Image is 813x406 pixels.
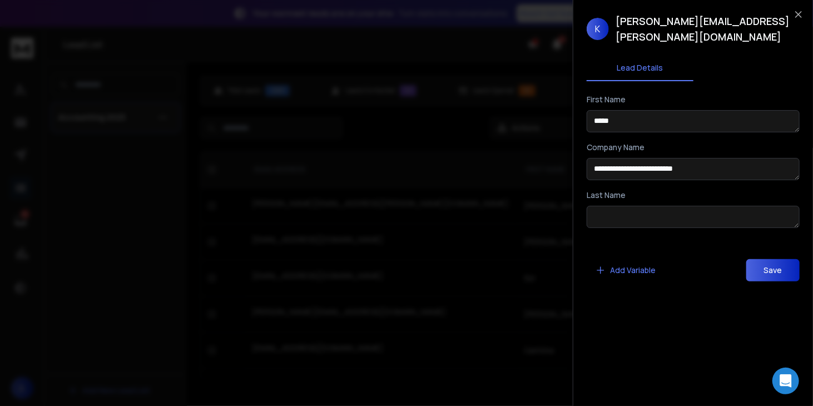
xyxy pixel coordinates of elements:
[772,368,799,394] div: Open Intercom Messenger
[587,18,609,40] span: K
[616,13,800,44] h1: [PERSON_NAME][EMAIL_ADDRESS][PERSON_NAME][DOMAIN_NAME]
[587,191,626,199] label: Last Name
[746,259,800,281] button: Save
[587,56,693,81] button: Lead Details
[587,96,626,103] label: First Name
[587,143,645,151] label: Company Name
[587,259,665,281] button: Add Variable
